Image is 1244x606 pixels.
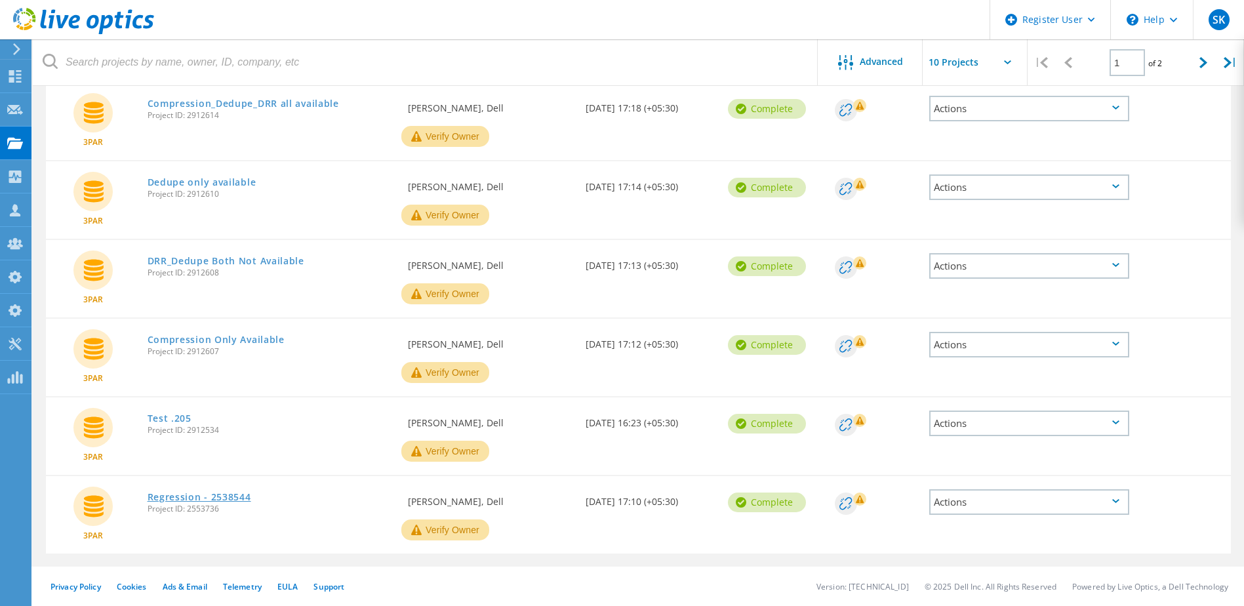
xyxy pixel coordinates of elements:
div: [DATE] 17:14 (+05:30) [579,161,721,205]
a: Privacy Policy [50,581,101,592]
div: [DATE] 17:10 (+05:30) [579,476,721,519]
div: Actions [929,489,1129,515]
span: Project ID: 2912607 [148,348,395,355]
li: Powered by Live Optics, a Dell Technology [1072,581,1228,592]
div: [DATE] 17:18 (+05:30) [579,83,721,126]
div: Complete [728,256,806,276]
span: 3PAR [83,374,103,382]
span: 3PAR [83,453,103,461]
div: Actions [929,174,1129,200]
a: EULA [277,581,298,592]
a: Telemetry [223,581,262,592]
div: [DATE] 17:12 (+05:30) [579,319,721,362]
button: Verify Owner [401,362,489,383]
div: | [1028,39,1054,86]
button: Verify Owner [401,519,489,540]
div: [PERSON_NAME], Dell [401,240,579,283]
span: Project ID: 2912534 [148,426,395,434]
a: Compression_Dedupe_DRR all available [148,99,339,108]
div: Complete [728,99,806,119]
a: Dedupe only available [148,178,256,187]
a: Compression Only Available [148,335,285,344]
div: [PERSON_NAME], Dell [401,476,579,519]
a: Regression - 2538544 [148,493,251,502]
div: [PERSON_NAME], Dell [401,161,579,205]
div: [DATE] 17:13 (+05:30) [579,240,721,283]
a: DRR_Dedupe Both Not Available [148,256,304,266]
input: Search projects by name, owner, ID, company, etc [33,39,818,85]
svg: \n [1127,14,1138,26]
li: Version: [TECHNICAL_ID] [816,581,909,592]
span: Project ID: 2553736 [148,505,395,513]
div: Actions [929,411,1129,436]
span: SK [1213,14,1225,25]
div: Actions [929,253,1129,279]
span: Project ID: 2912614 [148,111,395,119]
a: Ads & Email [163,581,207,592]
button: Verify Owner [401,205,489,226]
span: 3PAR [83,296,103,304]
div: Complete [728,335,806,355]
div: [PERSON_NAME], Dell [401,83,579,126]
a: Live Optics Dashboard [13,28,154,37]
div: Complete [728,493,806,512]
span: Project ID: 2912608 [148,269,395,277]
div: [DATE] 16:23 (+05:30) [579,397,721,441]
span: 3PAR [83,217,103,225]
div: Complete [728,178,806,197]
a: Support [313,581,344,592]
div: | [1217,39,1244,86]
a: Cookies [117,581,147,592]
a: Test .205 [148,414,191,423]
span: 3PAR [83,532,103,540]
div: Complete [728,414,806,434]
span: Advanced [860,57,903,66]
span: Project ID: 2912610 [148,190,395,198]
span: 3PAR [83,138,103,146]
button: Verify Owner [401,126,489,147]
li: © 2025 Dell Inc. All Rights Reserved [925,581,1056,592]
div: Actions [929,332,1129,357]
div: Actions [929,96,1129,121]
span: of 2 [1148,58,1162,69]
div: [PERSON_NAME], Dell [401,397,579,441]
button: Verify Owner [401,283,489,304]
button: Verify Owner [401,441,489,462]
div: [PERSON_NAME], Dell [401,319,579,362]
